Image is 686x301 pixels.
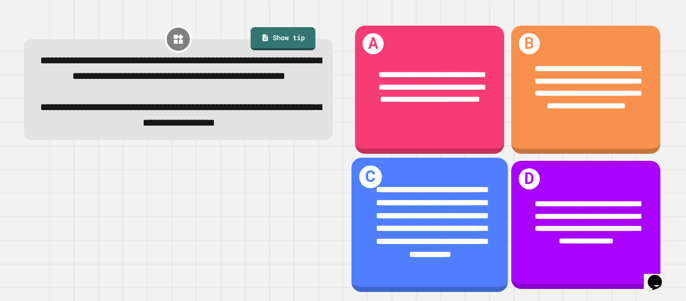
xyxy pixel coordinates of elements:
[251,27,315,50] a: Show tip
[363,33,384,55] h1: A
[359,165,382,188] h1: C
[644,261,676,291] iframe: chat widget
[519,168,540,190] h1: D
[519,33,540,55] h1: B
